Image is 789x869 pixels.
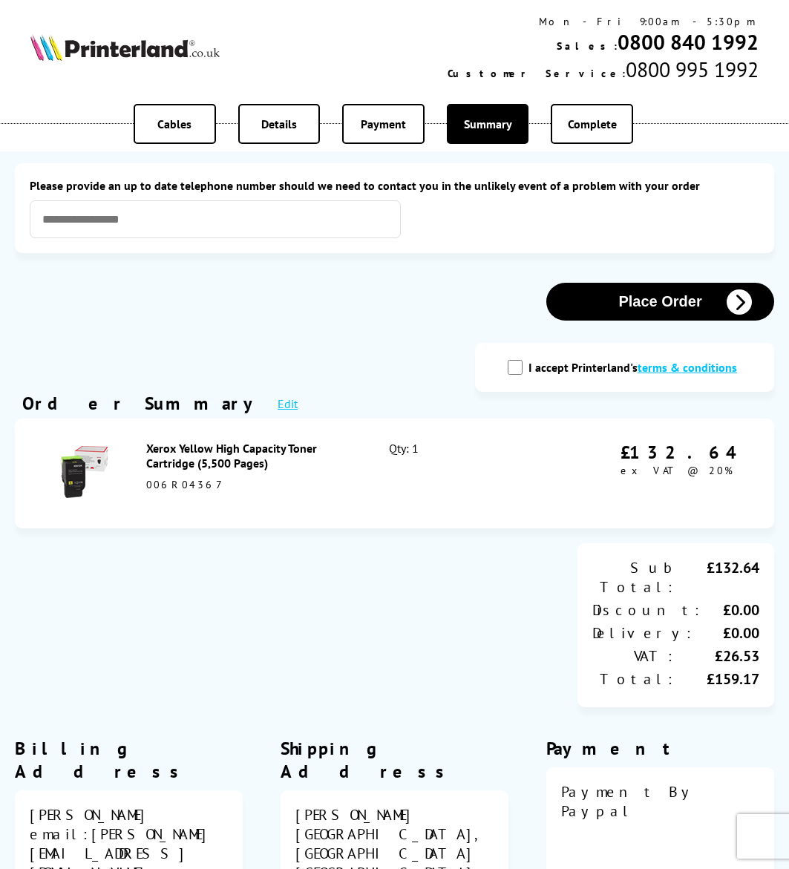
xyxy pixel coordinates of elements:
[295,824,494,863] div: [GEOGRAPHIC_DATA], [GEOGRAPHIC_DATA]
[592,623,695,643] div: Delivery:
[546,737,774,760] div: Payment
[557,39,618,53] span: Sales:
[361,117,406,131] span: Payment
[30,34,220,61] img: Printerland Logo
[448,67,626,80] span: Customer Service:
[621,464,733,477] span: ex VAT @ 20%
[30,805,228,824] div: [PERSON_NAME]
[626,56,759,83] span: 0800 995 1992
[592,600,703,620] div: Discount:
[638,360,737,375] a: modal_tc
[389,441,534,506] div: Qty: 1
[676,646,759,666] div: £26.53
[621,441,752,464] div: £132.64
[695,623,759,643] div: £0.00
[676,558,759,597] div: £132.64
[676,669,759,689] div: £159.17
[295,805,494,824] div: [PERSON_NAME]
[30,178,759,193] label: Please provide an up to date telephone number should we need to contact you in the unlikely event...
[703,600,759,620] div: £0.00
[146,441,358,470] div: Xerox Yellow High Capacity Toner Cartridge (5,500 Pages)
[568,117,617,131] span: Complete
[592,669,675,689] div: Total:
[464,117,512,131] span: Summary
[15,737,243,783] div: Billing Address
[592,558,675,597] div: Sub Total:
[146,478,358,491] div: 006R04367
[528,360,744,375] label: I accept Printerland's
[546,283,774,321] button: Place Order
[448,15,759,28] div: Mon - Fri 9:00am - 5:30pm
[278,396,298,411] a: Edit
[592,646,675,666] div: VAT:
[618,28,759,56] a: 0800 840 1992
[157,117,191,131] span: Cables
[281,737,508,783] div: Shipping Address
[59,446,111,498] img: Xerox Yellow High Capacity Toner Cartridge (5,500 Pages)
[261,117,297,131] span: Details
[22,392,263,415] div: Order Summary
